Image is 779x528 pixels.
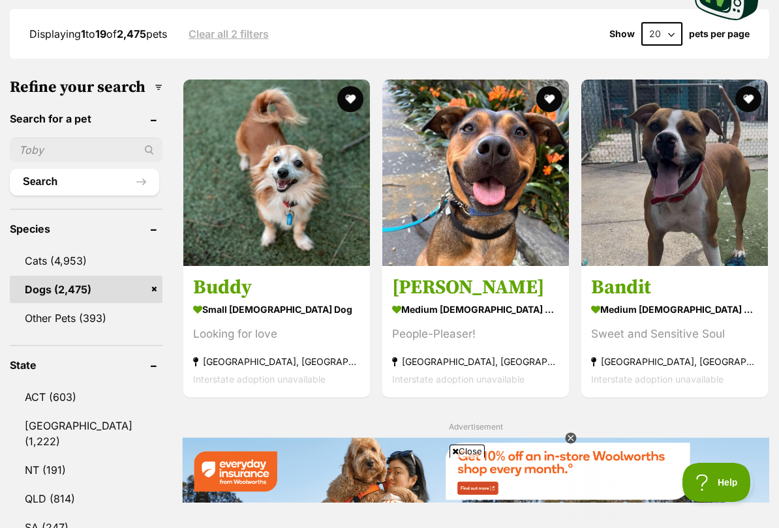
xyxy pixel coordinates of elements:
strong: medium [DEMOGRAPHIC_DATA] Dog [392,301,559,319]
h3: Bandit [591,276,758,301]
span: Show [609,29,635,39]
a: [PERSON_NAME] medium [DEMOGRAPHIC_DATA] Dog People-Pleaser! [GEOGRAPHIC_DATA], [GEOGRAPHIC_DATA] ... [382,266,569,398]
strong: 2,475 [117,27,146,40]
strong: 19 [95,27,106,40]
span: Interstate adoption unavailable [193,374,326,385]
header: State [10,359,162,371]
span: Interstate adoption unavailable [591,374,724,385]
img: Everyday Insurance promotional banner [182,437,769,503]
iframe: Help Scout Beacon - Open [682,463,753,502]
h3: Refine your search [10,78,162,96]
header: Search for a pet [10,113,162,125]
h3: Buddy [193,276,360,301]
strong: [GEOGRAPHIC_DATA], [GEOGRAPHIC_DATA] [193,353,360,371]
span: Advertisement [449,422,503,432]
strong: small [DEMOGRAPHIC_DATA] Dog [193,301,360,319]
h3: [PERSON_NAME] [392,276,559,301]
strong: [GEOGRAPHIC_DATA], [GEOGRAPHIC_DATA] [392,353,559,371]
a: Cats (4,953) [10,247,162,274]
a: QLD (814) [10,485,162,512]
strong: 1 [81,27,85,40]
a: Dogs (2,475) [10,276,162,303]
div: Sweet and Sensitive Soul [591,326,758,344]
input: Toby [10,138,162,162]
button: favourite [735,86,761,112]
a: Other Pets (393) [10,304,162,332]
a: ACT (603) [10,383,162,411]
strong: medium [DEMOGRAPHIC_DATA] Dog [591,301,758,319]
div: Looking for love [193,326,360,344]
img: Lizzie - Staffy Dog [382,80,569,266]
span: Interstate adoption unavailable [392,374,525,385]
div: People-Pleaser! [392,326,559,344]
a: Buddy small [DEMOGRAPHIC_DATA] Dog Looking for love [GEOGRAPHIC_DATA], [GEOGRAPHIC_DATA] Intersta... [183,266,370,398]
button: Search [10,169,159,195]
img: Bandit - American Staffordshire Terrier Dog [581,80,768,266]
label: pets per page [689,29,750,39]
a: NT (191) [10,456,162,484]
span: Displaying to of pets [29,27,167,40]
img: Buddy - Fox Terrier (Smooth) Dog [183,80,370,266]
iframe: Advertisement [152,463,627,521]
header: Species [10,223,162,235]
button: favourite [337,86,363,112]
a: Everyday Insurance promotional banner [182,437,769,505]
a: Clear all 2 filters [189,28,269,40]
a: [GEOGRAPHIC_DATA] (1,222) [10,412,162,455]
strong: [GEOGRAPHIC_DATA], [GEOGRAPHIC_DATA] [591,353,758,371]
a: Bandit medium [DEMOGRAPHIC_DATA] Dog Sweet and Sensitive Soul [GEOGRAPHIC_DATA], [GEOGRAPHIC_DATA... [581,266,768,398]
button: favourite [536,86,562,112]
